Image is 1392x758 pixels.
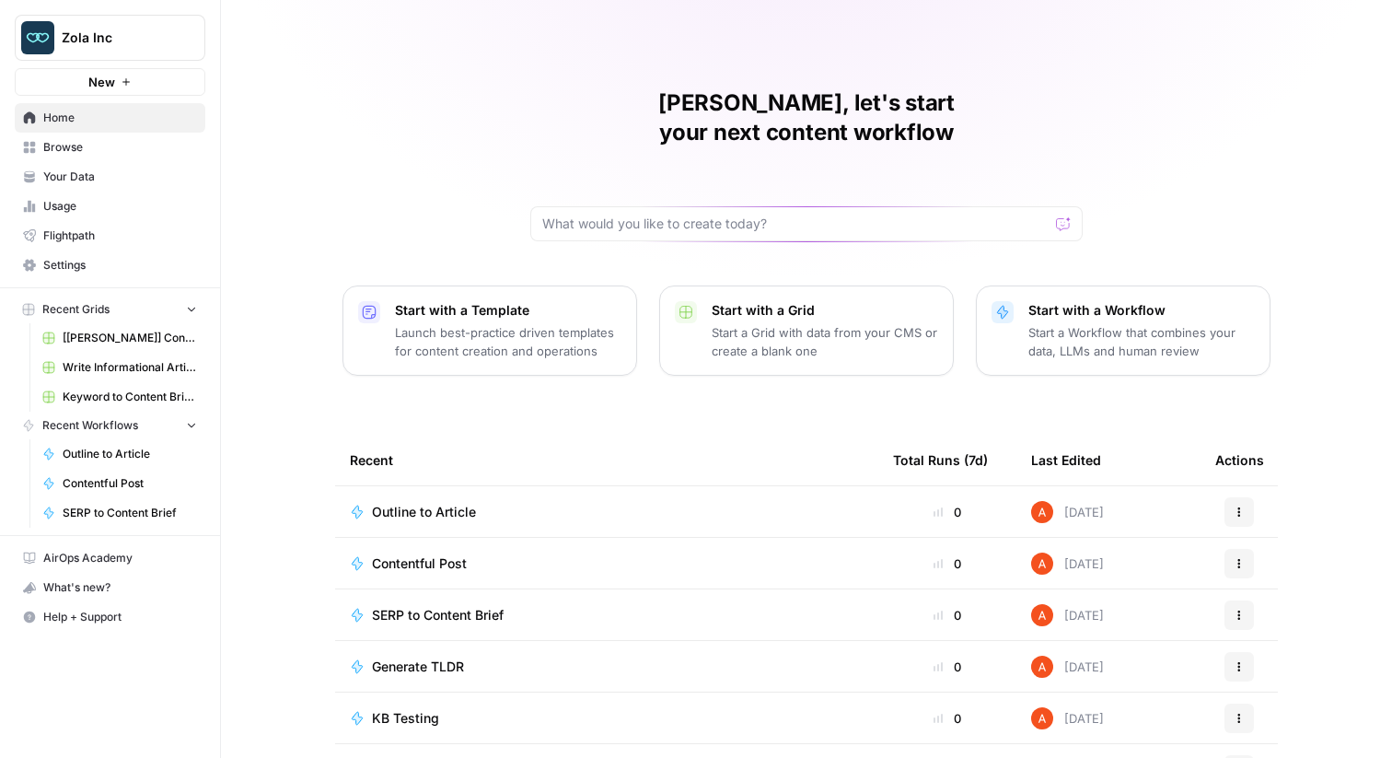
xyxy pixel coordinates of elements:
p: Start a Workflow that combines your data, LLMs and human review [1028,323,1255,360]
div: [DATE] [1031,501,1104,523]
span: Generate TLDR [372,658,464,676]
a: KB Testing [350,709,864,728]
span: Write Informational Article [63,359,197,376]
a: Home [15,103,205,133]
span: AirOps Academy [43,550,197,566]
a: Contentful Post [350,554,864,573]
span: Recent Workflows [42,417,138,434]
button: Start with a WorkflowStart a Workflow that combines your data, LLMs and human review [976,286,1270,376]
span: Contentful Post [372,554,467,573]
span: Outline to Article [63,446,197,462]
a: Usage [15,192,205,221]
a: Your Data [15,162,205,192]
div: Recent [350,435,864,485]
input: What would you like to create today? [542,215,1049,233]
div: What's new? [16,574,204,601]
a: Browse [15,133,205,162]
span: SERP to Content Brief [63,505,197,521]
div: [DATE] [1031,604,1104,626]
span: KB Testing [372,709,439,728]
div: 0 [893,554,1002,573]
button: Help + Support [15,602,205,632]
button: New [15,68,205,96]
div: Last Edited [1031,435,1101,485]
button: What's new? [15,573,205,602]
span: New [88,73,115,91]
a: Outline to Article [34,439,205,469]
div: 0 [893,606,1002,624]
span: Keyword to Content Brief Grid [63,389,197,405]
a: Flightpath [15,221,205,251]
img: Zola Inc Logo [21,21,54,54]
span: [[PERSON_NAME]] Content Creation [63,330,197,346]
a: [[PERSON_NAME]] Content Creation [34,323,205,353]
img: cje7zb9ux0f2nqyv5qqgv3u0jxek [1031,656,1053,678]
span: Flightpath [43,227,197,244]
div: 0 [893,709,1002,728]
a: Outline to Article [350,503,864,521]
img: cje7zb9ux0f2nqyv5qqgv3u0jxek [1031,604,1053,626]
div: [DATE] [1031,656,1104,678]
div: Actions [1215,435,1264,485]
img: cje7zb9ux0f2nqyv5qqgv3u0jxek [1031,501,1053,523]
button: Start with a GridStart a Grid with data from your CMS or create a blank one [659,286,954,376]
a: Generate TLDR [350,658,864,676]
a: Contentful Post [34,469,205,498]
img: cje7zb9ux0f2nqyv5qqgv3u0jxek [1031,707,1053,729]
p: Start with a Workflow [1028,301,1255,320]
span: Usage [43,198,197,215]
h1: [PERSON_NAME], let's start your next content workflow [530,88,1083,147]
div: Total Runs (7d) [893,435,988,485]
p: Start with a Grid [712,301,938,320]
button: Start with a TemplateLaunch best-practice driven templates for content creation and operations [342,286,637,376]
span: Help + Support [43,609,197,625]
a: Keyword to Content Brief Grid [34,382,205,412]
button: Recent Grids [15,296,205,323]
div: 0 [893,658,1002,676]
p: Start a Grid with data from your CMS or create a blank one [712,323,938,360]
span: SERP to Content Brief [372,606,504,624]
button: Recent Workflows [15,412,205,439]
div: [DATE] [1031,707,1104,729]
span: Home [43,110,197,126]
span: Browse [43,139,197,156]
span: Outline to Article [372,503,476,521]
button: Workspace: Zola Inc [15,15,205,61]
span: Recent Grids [42,301,110,318]
a: SERP to Content Brief [350,606,864,624]
a: Settings [15,251,205,280]
p: Start with a Template [395,301,621,320]
a: AirOps Academy [15,543,205,573]
div: 0 [893,503,1002,521]
p: Launch best-practice driven templates for content creation and operations [395,323,621,360]
a: Write Informational Article [34,353,205,382]
span: Settings [43,257,197,274]
a: SERP to Content Brief [34,498,205,528]
span: Contentful Post [63,475,197,492]
span: Zola Inc [62,29,173,47]
img: cje7zb9ux0f2nqyv5qqgv3u0jxek [1031,553,1053,575]
span: Your Data [43,169,197,185]
div: [DATE] [1031,553,1104,575]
